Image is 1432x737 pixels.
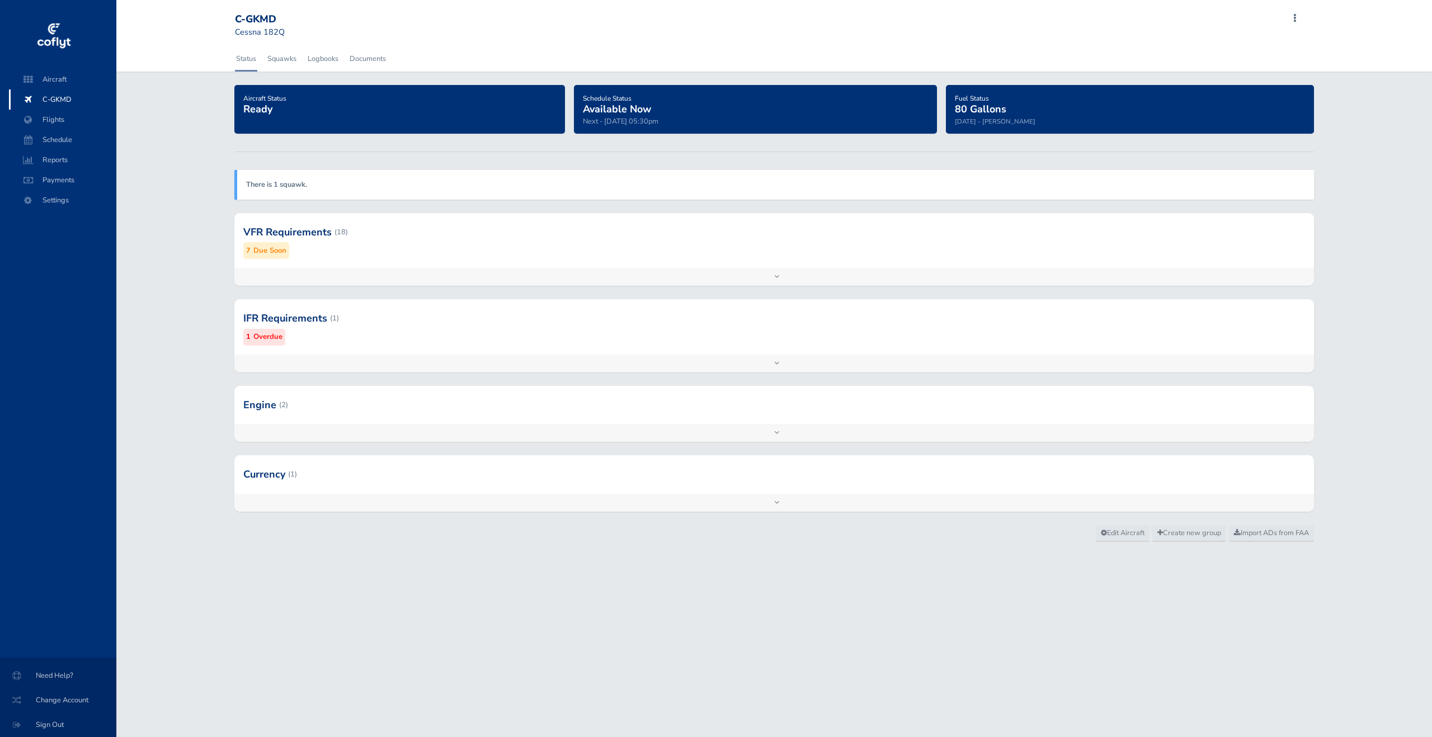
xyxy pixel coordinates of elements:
[348,46,387,71] a: Documents
[20,110,105,130] span: Flights
[253,245,286,257] small: Due Soon
[20,190,105,210] span: Settings
[253,331,282,343] small: Overdue
[20,170,105,190] span: Payments
[307,46,340,71] a: Logbooks
[235,13,315,26] div: C-GKMD
[20,89,105,110] span: C-GKMD
[583,116,658,126] span: Next - [DATE] 05:30pm
[583,91,651,116] a: Schedule StatusAvailable Now
[583,102,651,116] span: Available Now
[13,690,103,710] span: Change Account
[583,94,632,103] span: Schedule Status
[243,102,272,116] span: Ready
[1157,528,1221,538] span: Create new group
[20,130,105,150] span: Schedule
[20,69,105,89] span: Aircraft
[955,102,1006,116] span: 80 Gallons
[13,715,103,735] span: Sign Out
[35,20,72,53] img: coflyt logo
[243,94,286,103] span: Aircraft Status
[1101,528,1144,538] span: Edit Aircraft
[235,46,257,71] a: Status
[235,26,285,37] small: Cessna 182Q
[955,94,989,103] span: Fuel Status
[20,150,105,170] span: Reports
[1229,525,1314,542] a: Import ADs from FAA
[246,179,307,190] a: There is 1 squawk.
[955,117,1035,126] small: [DATE] - [PERSON_NAME]
[13,665,103,686] span: Need Help?
[1234,528,1309,538] span: Import ADs from FAA
[1152,525,1226,542] a: Create new group
[1096,525,1150,542] a: Edit Aircraft
[266,46,298,71] a: Squawks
